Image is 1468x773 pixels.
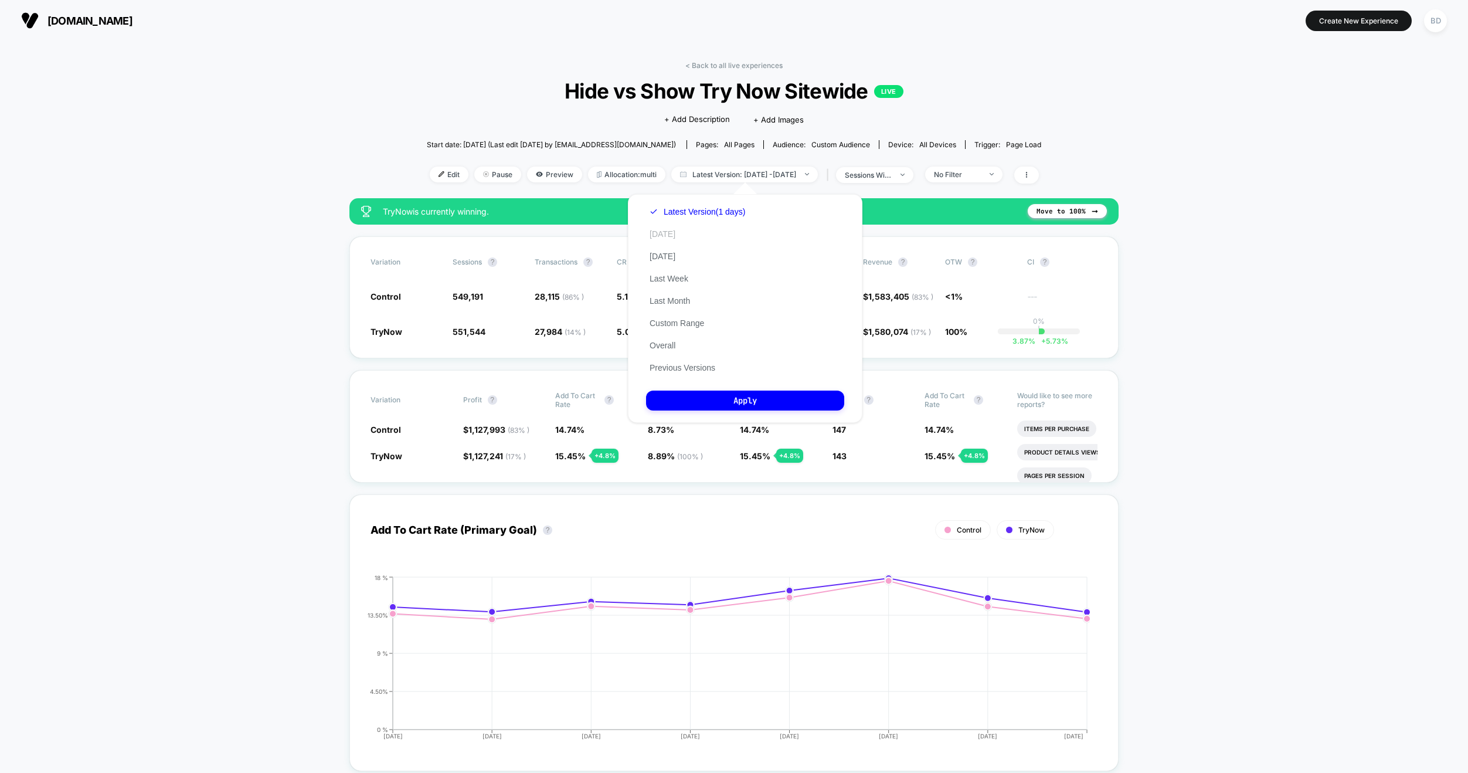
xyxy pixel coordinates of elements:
[458,79,1011,103] span: Hide vs Show Try Now Sitewide
[1027,293,1097,302] span: ---
[1421,9,1450,33] button: BD
[968,257,977,267] button: ?
[482,733,502,740] tspan: [DATE]
[974,395,983,405] button: ?
[430,167,468,182] span: Edit
[508,426,529,435] span: ( 83 % )
[543,525,552,535] button: ?
[646,251,679,262] button: [DATE]
[780,733,799,740] tspan: [DATE]
[945,291,963,301] span: <1%
[863,291,933,301] span: $
[375,574,388,581] tspan: 18 %
[934,170,981,179] div: No Filter
[1012,337,1035,345] span: 3.87 %
[664,114,730,126] span: + Add Description
[805,173,809,175] img: end
[824,167,836,184] span: |
[945,327,967,337] span: 100%
[898,257,908,267] button: ?
[1041,337,1046,345] span: +
[646,273,692,284] button: Last Week
[1017,444,1124,460] li: Product Details Views Rate
[1017,467,1092,484] li: Pages Per Session
[648,451,703,461] span: 8.89 %
[912,293,933,301] span: ( 83 % )
[463,451,526,461] span: $
[1017,391,1098,409] p: Would like to see more reports?
[565,328,586,337] span: ( 14 % )
[879,733,898,740] tspan: [DATE]
[863,257,892,266] span: Revenue
[646,318,708,328] button: Custom Range
[535,291,584,301] span: 28,115
[868,327,931,337] span: 1,580,074
[555,391,599,409] span: Add To Cart Rate
[974,140,1041,149] div: Trigger:
[562,293,584,301] span: ( 86 % )
[371,451,402,461] span: TryNow
[900,174,905,176] img: end
[646,296,694,306] button: Last Month
[377,649,388,656] tspan: 9 %
[696,140,755,149] div: Pages:
[776,449,803,463] div: + 4.8 %
[978,733,997,740] tspan: [DATE]
[990,173,994,175] img: end
[368,611,388,618] tspan: 13.50%
[685,61,783,70] a: < Back to all live experiences
[646,391,844,411] button: Apply
[1040,257,1049,267] button: ?
[945,257,1010,267] span: OTW
[439,171,444,177] img: edit
[961,449,988,463] div: + 4.8 %
[18,11,136,30] button: [DOMAIN_NAME]
[740,451,770,461] span: 15.45 %
[21,12,39,29] img: Visually logo
[957,525,981,534] span: Control
[474,167,521,182] span: Pause
[463,425,529,435] span: $
[583,257,593,267] button: ?
[1424,9,1447,32] div: BD
[753,115,804,124] span: + Add Images
[371,391,435,409] span: Variation
[383,733,403,740] tspan: [DATE]
[925,425,954,435] span: 14.74 %
[646,340,679,351] button: Overall
[1033,317,1045,326] p: 0%
[377,725,388,733] tspan: 0 %
[453,257,482,266] span: Sessions
[1035,337,1068,345] span: 5.73 %
[1018,525,1045,534] span: TryNow
[592,449,619,463] div: + 4.8 %
[1038,326,1040,334] p: |
[371,327,402,337] span: TryNow
[427,140,676,149] span: Start date: [DATE] (Last edit [DATE] by [EMAIL_ADDRESS][DOMAIN_NAME])
[463,395,482,404] span: Profit
[874,85,903,98] p: LIVE
[910,328,931,337] span: ( 17 % )
[597,171,602,178] img: rebalance
[371,291,401,301] span: Control
[925,391,968,409] span: Add To Cart Rate
[671,167,818,182] span: Latest Version: [DATE] - [DATE]
[681,733,700,740] tspan: [DATE]
[724,140,755,149] span: all pages
[646,229,679,239] button: [DATE]
[1064,733,1083,740] tspan: [DATE]
[453,327,485,337] span: 551,544
[383,206,1016,216] span: TryNow is currently winning.
[925,451,955,461] span: 15.45 %
[680,171,687,177] img: calendar
[919,140,956,149] span: all devices
[1027,257,1092,267] span: CI
[488,257,497,267] button: ?
[868,291,933,301] span: 1,583,405
[646,362,719,373] button: Previous Versions
[555,451,586,461] span: 15.45 %
[371,257,435,267] span: Variation
[535,257,577,266] span: Transactions
[555,425,585,435] span: 14.74 %
[879,140,965,149] span: Device:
